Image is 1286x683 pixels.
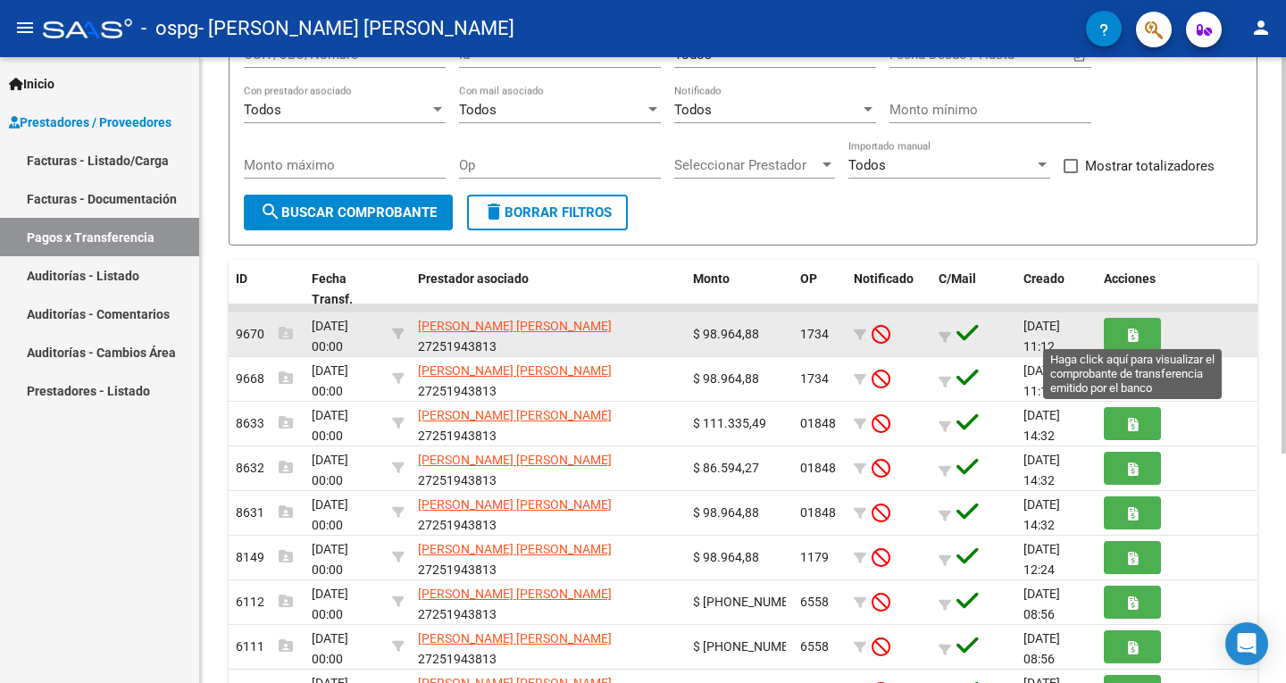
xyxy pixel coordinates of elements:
[312,408,348,443] span: [DATE] 00:00
[236,550,293,564] span: 8149
[1250,17,1272,38] mat-icon: person
[305,260,385,319] datatable-header-cell: Fecha Transf.
[244,195,453,230] button: Buscar Comprobante
[693,327,759,341] span: $ 98.964,88
[800,639,829,654] span: 6558
[236,371,293,386] span: 9668
[693,505,759,520] span: $ 98.964,88
[260,204,437,221] span: Buscar Comprobante
[483,204,612,221] span: Borrar Filtros
[800,550,829,564] span: 1179
[236,271,247,286] span: ID
[312,271,353,306] span: Fecha Transf.
[467,195,628,230] button: Borrar Filtros
[312,631,348,666] span: [DATE] 00:00
[1023,363,1060,398] span: [DATE] 11:12
[418,408,612,443] span: 27251943813
[800,505,836,520] span: 01848
[931,260,1016,319] datatable-header-cell: C/Mail
[418,453,612,487] span: 27251943813
[9,112,171,132] span: Prestadores / Proveedores
[1097,260,1257,319] datatable-header-cell: Acciones
[1023,631,1060,666] span: [DATE] 08:56
[800,327,829,341] span: 1734
[418,271,529,286] span: Prestador asociado
[854,271,914,286] span: Notificado
[418,587,612,621] span: 27251943813
[459,102,497,118] span: Todos
[236,416,293,430] span: 8633
[244,102,281,118] span: Todos
[312,497,348,532] span: [DATE] 00:00
[1085,155,1215,177] span: Mostrar totalizadores
[693,371,759,386] span: $ 98.964,88
[236,595,293,609] span: 6112
[312,319,348,354] span: [DATE] 00:00
[939,271,976,286] span: C/Mail
[418,363,612,398] span: 27251943813
[236,639,293,654] span: 6111
[418,408,612,422] span: [PERSON_NAME] [PERSON_NAME]
[800,416,836,430] span: 01848
[418,542,612,556] span: [PERSON_NAME] [PERSON_NAME]
[141,9,198,48] span: - ospg
[800,461,836,475] span: 01848
[418,542,612,577] span: 27251943813
[312,542,348,577] span: [DATE] 00:00
[418,453,612,467] span: [PERSON_NAME] [PERSON_NAME]
[693,550,759,564] span: $ 98.964,88
[312,453,348,487] span: [DATE] 00:00
[1070,46,1090,66] button: Open calendar
[1023,587,1060,621] span: [DATE] 08:56
[1023,542,1060,577] span: [DATE] 12:24
[260,201,281,222] mat-icon: search
[800,595,829,609] span: 6558
[693,461,759,475] span: $ 86.594,27
[236,505,293,520] span: 8631
[418,497,612,512] span: [PERSON_NAME] [PERSON_NAME]
[1023,271,1065,286] span: Creado
[848,157,886,173] span: Todos
[800,271,817,286] span: OP
[693,639,825,654] span: $ [PHONE_NUMBER],00
[236,327,293,341] span: 9670
[693,595,825,609] span: $ [PHONE_NUMBER],00
[312,587,348,621] span: [DATE] 00:00
[693,416,766,430] span: $ 111.335,49
[229,260,305,319] datatable-header-cell: ID
[793,260,847,319] datatable-header-cell: OP
[1023,453,1060,487] span: [DATE] 14:32
[483,201,505,222] mat-icon: delete
[312,363,348,398] span: [DATE] 00:00
[411,260,686,319] datatable-header-cell: Prestador asociado
[1023,319,1060,354] span: [DATE] 11:12
[1104,271,1156,286] span: Acciones
[198,9,514,48] span: - [PERSON_NAME] [PERSON_NAME]
[1023,497,1060,532] span: [DATE] 14:32
[418,631,612,666] span: 27251943813
[686,260,793,319] datatable-header-cell: Monto
[1225,622,1268,665] div: Open Intercom Messenger
[418,631,612,646] span: [PERSON_NAME] [PERSON_NAME]
[1023,408,1060,443] span: [DATE] 14:32
[418,497,612,532] span: 27251943813
[418,319,612,333] span: [PERSON_NAME] [PERSON_NAME]
[1016,260,1097,319] datatable-header-cell: Creado
[418,319,612,354] span: 27251943813
[14,17,36,38] mat-icon: menu
[800,371,829,386] span: 1734
[9,74,54,94] span: Inicio
[418,587,612,601] span: [PERSON_NAME] [PERSON_NAME]
[674,157,819,173] span: Seleccionar Prestador
[693,271,730,286] span: Monto
[418,363,612,378] span: [PERSON_NAME] [PERSON_NAME]
[847,260,931,319] datatable-header-cell: Notificado
[236,461,293,475] span: 8632
[674,102,712,118] span: Todos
